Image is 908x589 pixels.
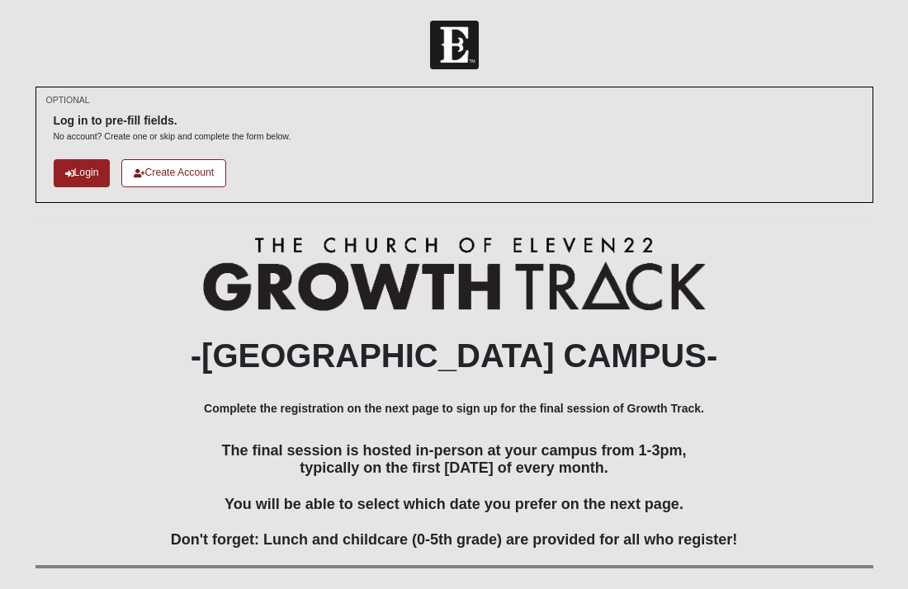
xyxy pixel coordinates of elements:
a: Login [54,159,111,186]
p: No account? Create one or skip and complete the form below. [54,130,291,143]
small: OPTIONAL [46,94,90,106]
span: You will be able to select which date you prefer on the next page. [225,496,683,512]
a: Create Account [121,159,226,186]
span: The final session is hosted in-person at your campus from 1-3pm, [221,442,686,459]
b: Complete the registration on the next page to sign up for the final session of Growth Track. [204,402,704,415]
span: Don't forget: Lunch and childcare (0-5th grade) are provided for all who register! [171,531,737,548]
img: Growth Track Logo [203,237,706,311]
span: typically on the first [DATE] of every month. [300,459,608,476]
h6: Log in to pre-fill fields. [54,114,291,128]
b: -[GEOGRAPHIC_DATA] CAMPUS- [191,337,718,374]
img: Church of Eleven22 Logo [430,21,479,69]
